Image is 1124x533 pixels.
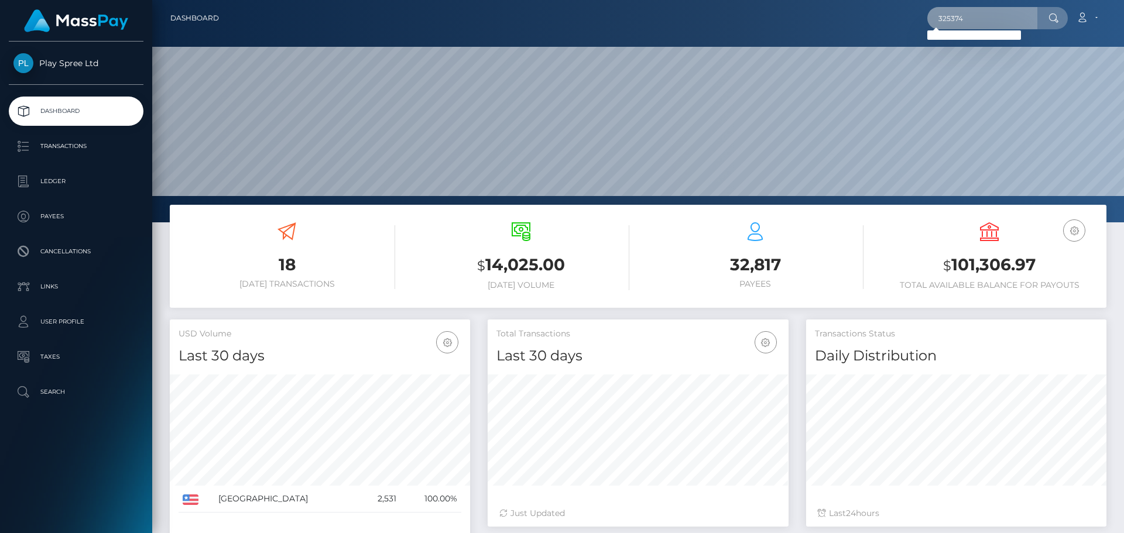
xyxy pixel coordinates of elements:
small: $ [477,257,485,274]
div: Just Updated [499,507,776,520]
p: Ledger [13,173,139,190]
a: Ledger [9,167,143,196]
a: User Profile [9,307,143,336]
p: Taxes [13,348,139,366]
a: Cancellations [9,237,143,266]
h4: Last 30 days [179,346,461,366]
a: Payees [9,202,143,231]
td: 2,531 [360,486,400,513]
h6: [DATE] Volume [413,280,629,290]
h5: Total Transactions [496,328,779,340]
span: Play Spree Ltd [9,58,143,68]
a: Taxes [9,342,143,372]
h3: 14,025.00 [413,253,629,277]
div: Last hours [818,507,1095,520]
a: Dashboard [170,6,219,30]
td: [GEOGRAPHIC_DATA] [214,486,360,513]
p: Search [13,383,139,401]
input: Search... [927,7,1037,29]
h4: Last 30 days [496,346,779,366]
h6: Total Available Balance for Payouts [881,280,1098,290]
img: US.png [183,494,198,505]
p: Cancellations [13,243,139,260]
h6: Payees [647,279,863,289]
h6: [DATE] Transactions [179,279,395,289]
img: Play Spree Ltd [13,53,33,73]
p: Payees [13,208,139,225]
p: Dashboard [13,102,139,120]
a: Search [9,377,143,407]
h3: 101,306.97 [881,253,1098,277]
h3: 32,817 [647,253,863,276]
h5: Transactions Status [815,328,1098,340]
a: Dashboard [9,97,143,126]
p: User Profile [13,313,139,331]
small: $ [943,257,951,274]
a: Links [9,272,143,301]
img: MassPay Logo [24,9,128,32]
span: 24 [846,508,856,518]
a: Transactions [9,132,143,161]
p: Links [13,278,139,295]
p: Transactions [13,137,139,155]
h5: USD Volume [179,328,461,340]
h4: Daily Distribution [815,346,1098,366]
td: 100.00% [400,486,461,513]
h3: 18 [179,253,395,276]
